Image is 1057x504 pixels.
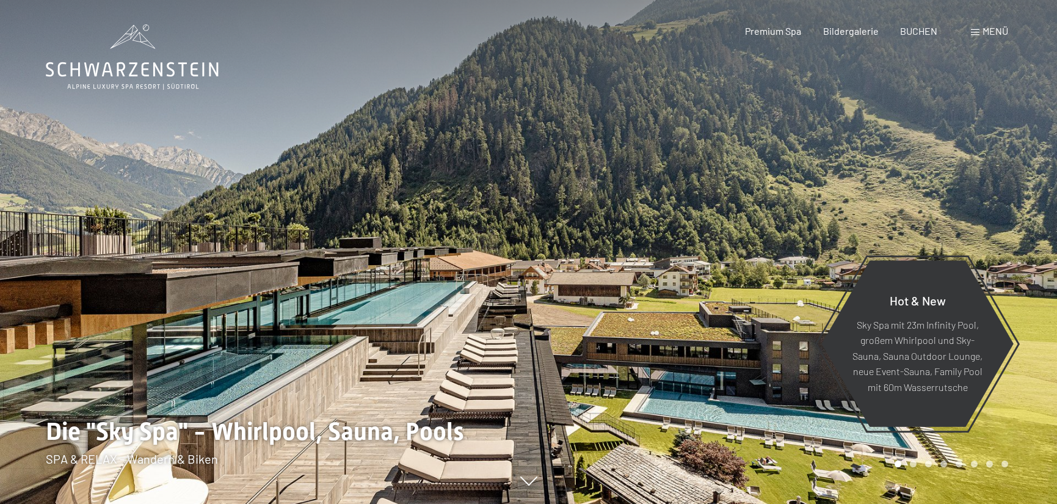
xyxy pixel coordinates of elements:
div: Carousel Page 8 [1001,461,1008,467]
div: Carousel Page 3 [925,461,932,467]
a: Premium Spa [745,25,801,37]
div: Carousel Page 7 [986,461,993,467]
a: BUCHEN [900,25,937,37]
div: Carousel Page 6 [971,461,978,467]
p: Sky Spa mit 23m Infinity Pool, großem Whirlpool und Sky-Sauna, Sauna Outdoor Lounge, neue Event-S... [851,316,984,395]
span: Hot & New [890,293,946,307]
div: Carousel Page 5 [956,461,962,467]
a: Hot & New Sky Spa mit 23m Infinity Pool, großem Whirlpool und Sky-Sauna, Sauna Outdoor Lounge, ne... [821,260,1014,428]
div: Carousel Page 2 [910,461,917,467]
div: Carousel Page 4 [940,461,947,467]
div: Carousel Page 1 (Current Slide) [895,461,901,467]
div: Carousel Pagination [890,461,1008,467]
a: Bildergalerie [823,25,879,37]
span: Menü [983,25,1008,37]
